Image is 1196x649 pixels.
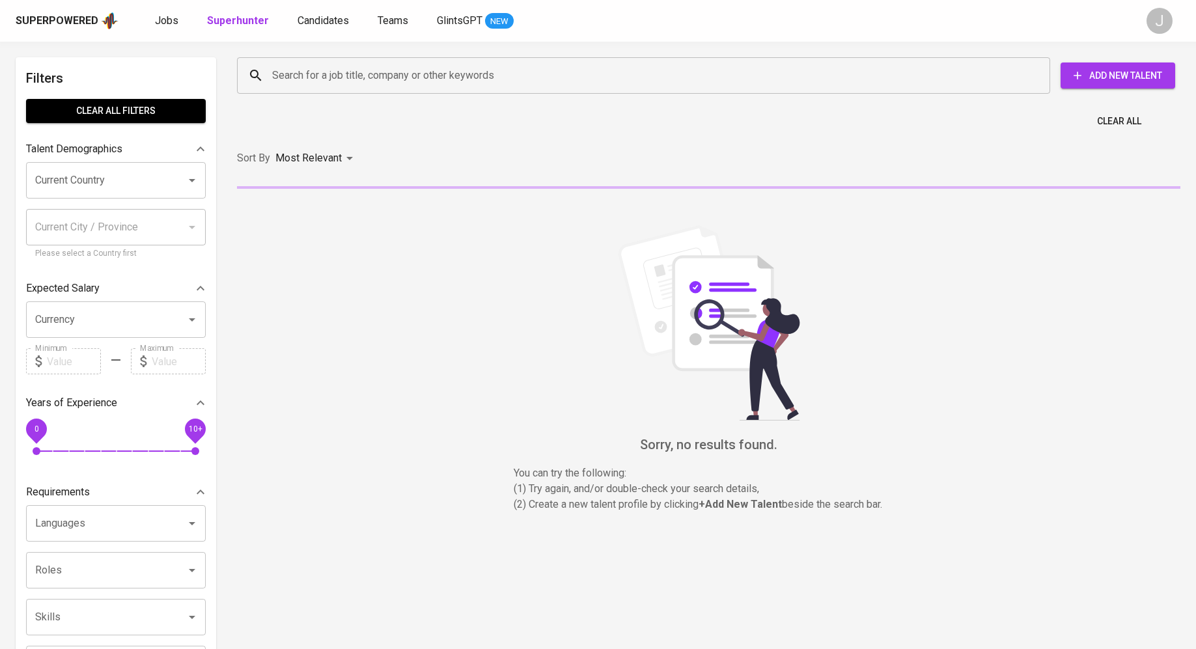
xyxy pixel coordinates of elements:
span: Teams [378,14,408,27]
button: Open [183,311,201,329]
button: Open [183,514,201,532]
div: Expected Salary [26,275,206,301]
span: NEW [485,15,514,28]
div: Years of Experience [26,390,206,416]
p: Sort By [237,150,270,166]
p: Expected Salary [26,281,100,296]
p: (2) Create a new talent profile by clicking beside the search bar. [514,497,904,512]
span: Jobs [155,14,178,27]
span: Candidates [298,14,349,27]
p: Years of Experience [26,395,117,411]
a: Jobs [155,13,181,29]
p: Please select a Country first [35,247,197,260]
a: Superpoweredapp logo [16,11,118,31]
p: Most Relevant [275,150,342,166]
div: Superpowered [16,14,98,29]
a: Superhunter [207,13,271,29]
button: Clear All [1092,109,1147,133]
div: Requirements [26,479,206,505]
button: Open [183,561,201,579]
input: Value [47,348,101,374]
b: Superhunter [207,14,269,27]
span: Add New Talent [1071,68,1165,84]
span: Clear All [1097,113,1141,130]
p: Requirements [26,484,90,500]
h6: Sorry, no results found. [237,434,1180,455]
p: You can try the following : [514,465,904,481]
a: Teams [378,13,411,29]
input: Value [152,348,206,374]
b: + Add New Talent [699,498,782,510]
button: Clear All filters [26,99,206,123]
p: Talent Demographics [26,141,122,157]
button: Add New Talent [1061,62,1175,89]
p: (1) Try again, and/or double-check your search details, [514,481,904,497]
div: Talent Demographics [26,136,206,162]
a: GlintsGPT NEW [437,13,514,29]
div: Most Relevant [275,146,357,171]
button: Open [183,608,201,626]
img: file_searching.svg [611,225,807,421]
img: app logo [101,11,118,31]
h6: Filters [26,68,206,89]
span: Clear All filters [36,103,195,119]
span: 0 [34,424,38,434]
a: Candidates [298,13,352,29]
div: J [1147,8,1173,34]
button: Open [183,171,201,189]
span: GlintsGPT [437,14,482,27]
span: 10+ [188,424,202,434]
